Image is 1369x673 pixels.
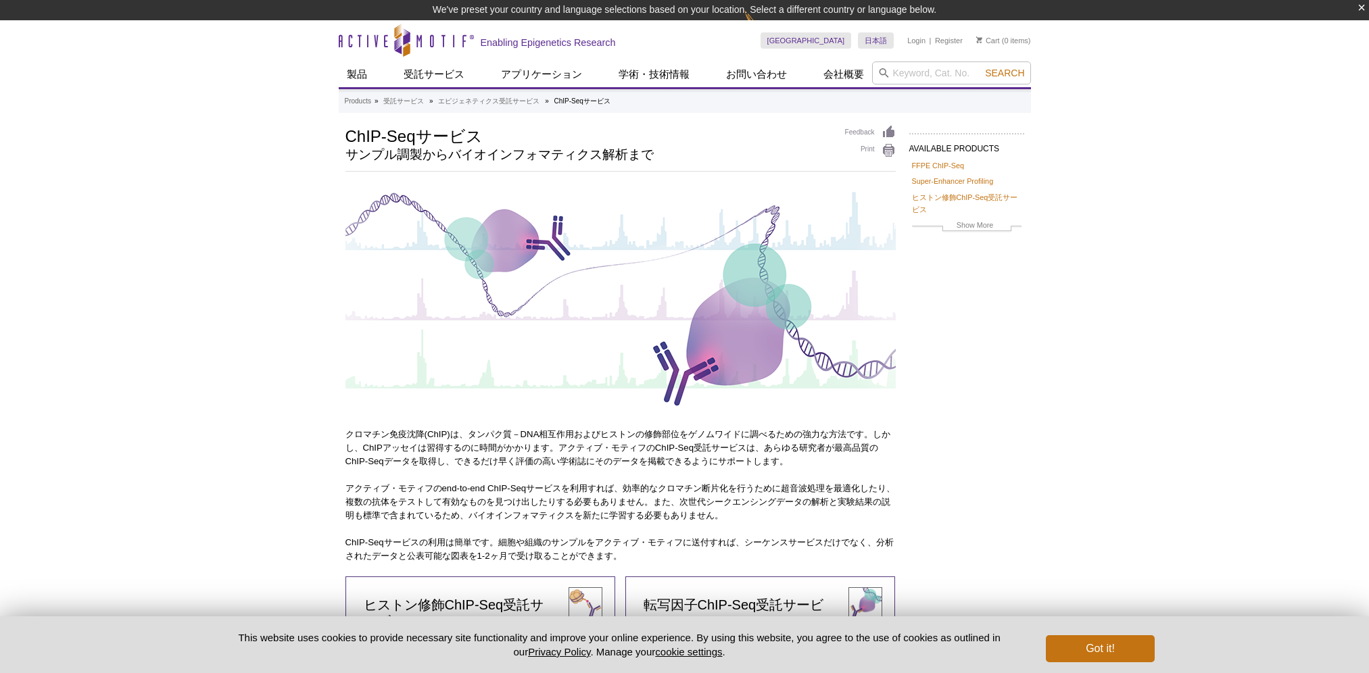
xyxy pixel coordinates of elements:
a: 学術・技術情報 [610,61,698,87]
a: Super-Enhancer Profiling [912,175,994,187]
h1: ChIP-Seqサービス [345,125,832,145]
span: 転写因子ChIP-Seq受託サービス [644,597,824,628]
p: アクティブ・モティフのend-to-end ChIP-Seqサービスを利用すれば、効率的なクロマチン断片化を行うために超音波処理を最適化したり、複数の抗体をテストして有効なものを見つけ出したりす... [345,482,896,522]
li: » [375,97,379,105]
a: 受託サービス [383,95,424,107]
img: Change Here [744,10,780,42]
a: アプリケーション [493,61,590,87]
a: ヒストン修飾ChIP-Seq受託サービス [360,591,552,637]
h2: Enabling Epigenetics Research [481,36,616,49]
a: エピジェネティクス受託サービス [438,95,539,107]
h2: AVAILABLE PRODUCTS [909,133,1024,157]
button: Got it! [1046,635,1154,662]
li: (0 items) [976,32,1031,49]
img: Your Cart [976,36,982,43]
p: ChIP-Seqサービスの利用は簡単です。細胞や組織のサンプルをアクティブ・モティフに送付すれば、シーケンスサービスだけでなく、分析されたデータと公表可能な図表を1-2ヶ月で受け取ることができます。 [345,536,896,563]
li: » [429,97,433,105]
input: Keyword, Cat. No. [872,61,1031,84]
a: 受託サービス [395,61,473,87]
span: ヒストン修飾ChIP-Seq受託サービス [364,597,544,628]
a: 日本語 [858,32,894,49]
span: Search [985,68,1024,78]
a: 製品 [339,61,375,87]
li: » [545,97,549,105]
a: Show More [912,219,1022,234]
a: Register [935,36,963,45]
a: FFPE ChIP-Seq [912,159,964,172]
a: [GEOGRAPHIC_DATA] [761,32,852,49]
a: Cart [976,36,1000,45]
button: Search [981,67,1028,79]
a: Privacy Policy [528,646,590,657]
img: histone modification ChIP-Seq [569,587,602,621]
img: transcription factor ChIP-Seq [848,587,882,621]
h2: サンプル調製からバイオインフォマティクス解析まで [345,149,832,161]
a: ヒストン修飾ChIP-Seq受託サービス [912,191,1022,216]
a: Products [345,95,371,107]
a: Feedback [845,125,896,140]
a: お問い合わせ [718,61,795,87]
a: 転写因子ChIP-Seq受託サービス [640,591,832,637]
a: Print [845,143,896,158]
p: クロマチン免疫沈降(ChIP)は、タンパク質－DNA相互作用およびヒストンの修飾部位をゲノムワイドに調べるための強力な方法です。しかし、ChIPアッセイは習得するのに時間がかかります。アクティブ... [345,428,896,468]
li: ChIP-Seqサービス [554,97,610,105]
a: Login [907,36,926,45]
a: 会社概要 [815,61,872,87]
button: cookie settings [655,646,722,657]
li: | [930,32,932,49]
img: ChIP-Seq Services [345,185,896,410]
p: This website uses cookies to provide necessary site functionality and improve your online experie... [215,630,1024,659]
